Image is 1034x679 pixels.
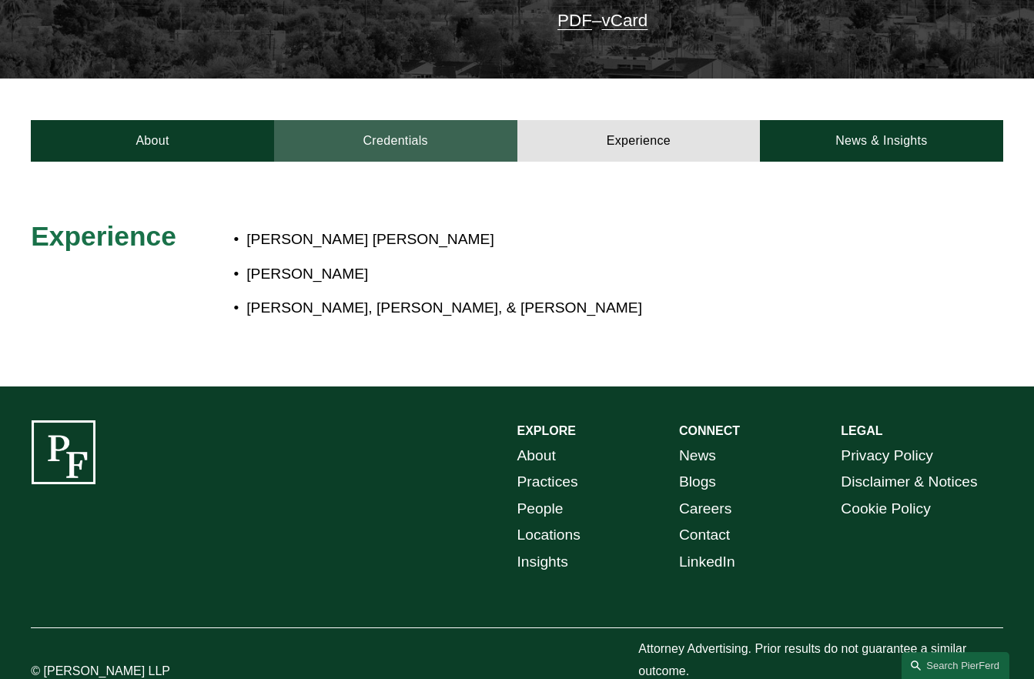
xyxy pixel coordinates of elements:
[517,424,576,437] strong: EXPLORE
[517,522,581,549] a: Locations
[841,496,930,523] a: Cookie Policy
[31,221,176,251] span: Experience
[517,496,564,523] a: People
[246,261,882,288] p: [PERSON_NAME]
[517,120,761,162] a: Experience
[246,295,882,322] p: [PERSON_NAME], [PERSON_NAME], & [PERSON_NAME]
[679,522,730,549] a: Contact
[517,549,568,576] a: Insights
[557,11,592,30] a: PDF
[679,496,731,523] a: Careers
[841,469,977,496] a: Disclaimer & Notices
[902,652,1009,679] a: Search this site
[601,11,648,30] a: vCard
[679,424,740,437] strong: CONNECT
[517,469,578,496] a: Practices
[517,443,556,470] a: About
[760,120,1003,162] a: News & Insights
[274,120,517,162] a: Credentials
[679,443,716,470] a: News
[841,424,882,437] strong: LEGAL
[679,469,716,496] a: Blogs
[679,549,735,576] a: LinkedIn
[31,120,274,162] a: About
[841,443,933,470] a: Privacy Policy
[246,226,882,253] p: [PERSON_NAME] [PERSON_NAME]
